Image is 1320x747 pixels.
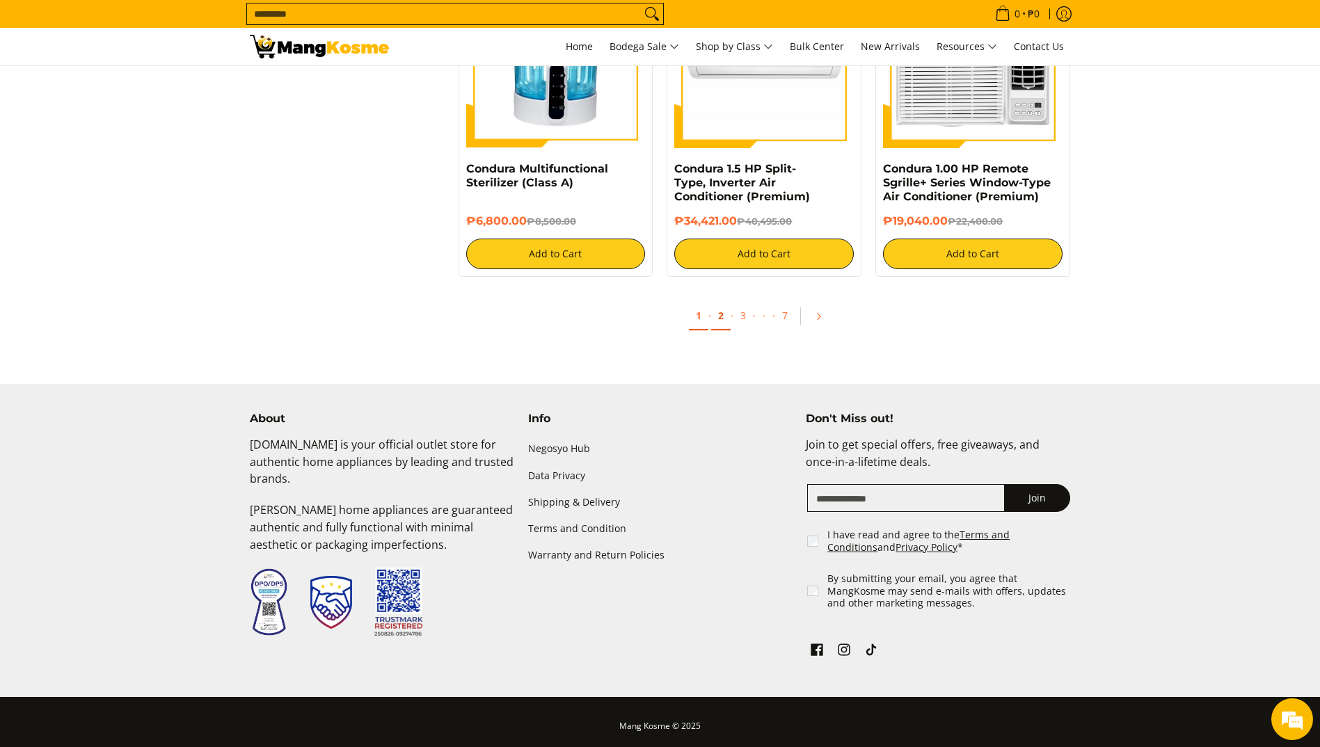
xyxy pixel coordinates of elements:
a: See Mang Kosme on TikTok [861,640,881,664]
ul: Pagination [452,298,1078,342]
a: Bulk Center [783,28,851,65]
span: • [991,6,1044,22]
a: 2 [711,302,731,330]
a: Terms and Condition [528,515,793,542]
button: Add to Cart [466,239,646,269]
textarea: Type your message and hit 'Enter' [7,380,265,428]
del: ₱8,500.00 [527,216,576,227]
img: Trustmark QR [374,568,423,638]
a: Negosyo Hub [528,436,793,463]
span: New Arrivals [861,40,920,53]
div: Minimize live chat window [228,7,262,40]
a: See Mang Kosme on Facebook [807,640,827,664]
a: Warranty and Return Policies [528,542,793,568]
h4: Info [528,412,793,426]
span: We're online! [81,175,192,316]
img: Condura | Mang Kosme [250,35,389,58]
label: I have read and agree to the and * [827,529,1072,553]
a: Data Privacy [528,463,793,489]
span: · [772,309,775,322]
img: Trustmark Seal [310,576,352,629]
a: New Arrivals [854,28,927,65]
a: Resources [930,28,1004,65]
span: Resources [937,38,997,56]
h4: Don't Miss out! [806,412,1070,426]
a: 7 [775,302,795,329]
a: See Mang Kosme on Instagram [834,640,854,664]
p: Join to get special offers, free giveaways, and once-in-a-lifetime deals. [806,436,1070,485]
nav: Main Menu [403,28,1071,65]
a: Terms and Conditions [827,528,1010,554]
span: Bulk Center [790,40,844,53]
a: Condura 1.00 HP Remote Sgrille+ Series Window-Type Air Conditioner (Premium) [883,162,1051,203]
h6: ₱19,040.00 [883,214,1063,228]
a: Privacy Policy [896,540,957,554]
del: ₱40,495.00 [737,216,792,227]
p: Mang Kosme © 2025 [250,718,1071,742]
h6: ₱34,421.00 [674,214,854,228]
h6: ₱6,800.00 [466,214,646,228]
button: Search [641,3,663,24]
a: Shop by Class [689,28,780,65]
a: Shipping & Delivery [528,489,793,515]
span: Shop by Class [696,38,773,56]
button: Add to Cart [883,239,1063,269]
span: · [731,309,733,322]
p: [PERSON_NAME] home appliances are guaranteed authentic and fully functional with minimal aestheti... [250,501,514,567]
label: By submitting your email, you agree that MangKosme may send e-mails with offers, updates and othe... [827,572,1072,609]
del: ₱22,400.00 [948,216,1003,227]
a: 1 [689,302,708,330]
p: [DOMAIN_NAME] is your official outlet store for authentic home appliances by leading and trusted ... [250,436,514,501]
button: Join [1004,484,1070,512]
span: · [756,302,772,329]
a: Home [559,28,600,65]
a: Contact Us [1007,28,1071,65]
a: Condura 1.5 HP Split-Type, Inverter Air Conditioner (Premium) [674,162,810,203]
span: Contact Us [1014,40,1064,53]
a: 3 [733,302,753,329]
div: Chat with us now [72,78,234,96]
h4: About [250,412,514,426]
span: · [753,309,756,322]
span: ₱0 [1026,9,1042,19]
span: 0 [1012,9,1022,19]
span: · [708,309,711,322]
span: Home [566,40,593,53]
img: Data Privacy Seal [250,568,288,636]
button: Add to Cart [674,239,854,269]
span: Bodega Sale [610,38,679,56]
a: Condura Multifunctional Sterilizer (Class A) [466,162,608,189]
a: Bodega Sale [603,28,686,65]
